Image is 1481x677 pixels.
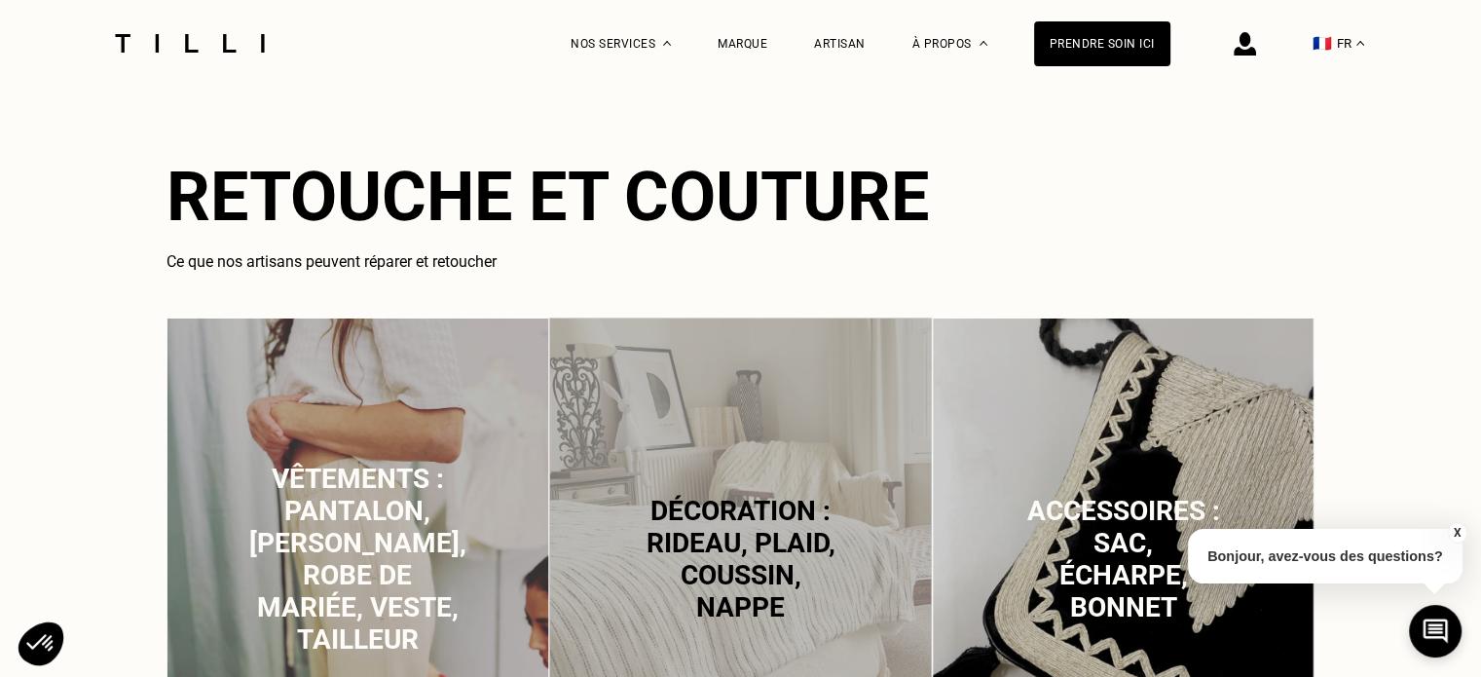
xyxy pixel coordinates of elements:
span: 🇫🇷 [1313,34,1332,53]
button: X [1447,522,1466,544]
a: Prendre soin ici [1034,21,1170,66]
img: Logo du service de couturière Tilli [108,34,272,53]
span: Accessoires : sac, écharpe, bonnet [1027,495,1220,623]
a: Marque [718,37,767,51]
span: Décoration : rideau, plaid, coussin, nappe [646,495,834,623]
img: icône connexion [1234,32,1256,56]
h2: Retouche et couture [167,157,1315,237]
span: Vêtements : pantalon, [PERSON_NAME], robe de mariée, veste, tailleur [249,463,466,656]
p: Bonjour, avez-vous des questions? [1188,529,1462,583]
a: Artisan [814,37,866,51]
img: Menu déroulant à propos [980,41,987,46]
img: Menu déroulant [663,41,671,46]
img: menu déroulant [1356,41,1364,46]
h3: Ce que nos artisans peuvent réparer et retoucher [167,252,1315,271]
